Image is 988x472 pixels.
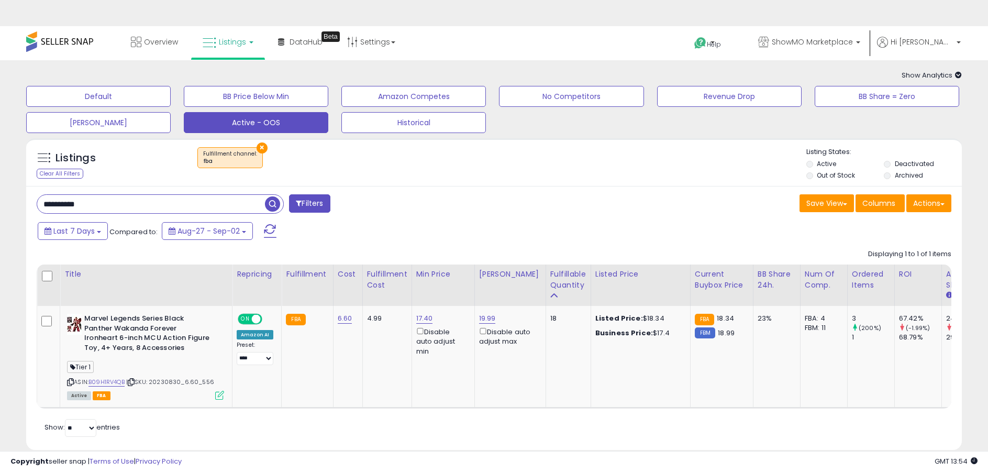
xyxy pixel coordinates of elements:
[367,314,404,323] div: 4.99
[902,70,962,80] span: Show Analytics
[237,269,277,280] div: Repricing
[367,269,407,291] div: Fulfillment Cost
[479,269,541,280] div: [PERSON_NAME]
[286,269,328,280] div: Fulfillment
[286,314,305,325] small: FBA
[805,269,843,291] div: Num of Comp.
[899,269,937,280] div: ROI
[237,342,273,365] div: Preset:
[338,269,358,280] div: Cost
[67,314,224,399] div: ASIN:
[84,314,212,355] b: Marvel Legends Series Black Panther Wakanda Forever Ironheart 6-inch MCU Action Figure Toy, 4+ Ye...
[203,158,257,165] div: fba
[595,314,682,323] div: $18.34
[595,313,643,323] b: Listed Price:
[239,315,252,324] span: ON
[758,314,792,323] div: 23%
[856,194,905,212] button: Columns
[695,314,714,325] small: FBA
[550,269,586,291] div: Fulfillable Quantity
[416,313,433,324] a: 17.40
[136,456,182,466] a: Privacy Policy
[219,37,246,47] span: Listings
[899,333,941,342] div: 68.79%
[707,40,721,49] span: Help
[800,194,854,212] button: Save View
[750,26,868,60] a: ShowMO Marketplace
[416,326,467,356] div: Disable auto adjust min
[895,171,923,180] label: Archived
[67,361,94,373] span: Tier 1
[289,194,330,213] button: Filters
[550,314,583,323] div: 18
[126,378,214,386] span: | SKU: 20230830_6.60_556
[877,37,961,60] a: Hi [PERSON_NAME]
[805,314,839,323] div: FBA: 4
[806,147,962,157] p: Listing States:
[261,315,277,324] span: OFF
[67,391,91,400] span: All listings currently available for purchase on Amazon
[686,29,741,60] a: Help
[895,159,934,168] label: Deactivated
[718,328,735,338] span: 18.99
[499,86,643,107] button: No Competitors
[55,151,96,166] h5: Listings
[195,26,261,58] a: Listings
[595,269,686,280] div: Listed Price
[321,31,340,42] div: Tooltip anchor
[270,26,330,58] a: DataHub
[184,86,328,107] button: BB Price Below Min
[53,226,95,236] span: Last 7 Days
[109,227,158,237] span: Compared to:
[817,159,836,168] label: Active
[694,37,707,50] i: Get Help
[935,456,978,466] span: 2025-09-10 13:54 GMT
[906,324,930,332] small: (-1.99%)
[852,314,894,323] div: 3
[859,324,881,332] small: (200%)
[868,249,951,259] div: Displaying 1 to 1 of 1 items
[162,222,253,240] button: Aug-27 - Sep-02
[595,328,653,338] b: Business Price:
[184,112,328,133] button: Active - OOS
[906,194,951,212] button: Actions
[891,37,953,47] span: Hi [PERSON_NAME]
[815,86,959,107] button: BB Share = Zero
[341,86,486,107] button: Amazon Competes
[479,313,496,324] a: 19.99
[695,269,749,291] div: Current Buybox Price
[64,269,228,280] div: Title
[852,333,894,342] div: 1
[93,391,110,400] span: FBA
[45,422,120,432] span: Show: entries
[177,226,240,236] span: Aug-27 - Sep-02
[946,291,952,300] small: Avg BB Share.
[341,112,486,133] button: Historical
[717,313,734,323] span: 18.34
[26,86,171,107] button: Default
[123,26,186,58] a: Overview
[479,326,538,346] div: Disable auto adjust max
[852,269,890,291] div: Ordered Items
[203,150,257,166] span: Fulfillment channel :
[144,37,178,47] span: Overview
[290,37,323,47] span: DataHub
[657,86,802,107] button: Revenue Drop
[758,269,796,291] div: BB Share 24h.
[899,314,941,323] div: 67.42%
[338,313,352,324] a: 6.60
[37,169,83,179] div: Clear All Filters
[10,456,49,466] strong: Copyright
[90,456,134,466] a: Terms of Use
[339,26,403,58] a: Settings
[595,328,682,338] div: $17.4
[38,222,108,240] button: Last 7 Days
[10,457,182,467] div: seller snap | |
[67,314,82,335] img: 41nGx-vAxaL._SL40_.jpg
[237,330,273,339] div: Amazon AI
[88,378,125,387] a: B09H1RV4QB
[416,269,470,280] div: Min Price
[26,112,171,133] button: [PERSON_NAME]
[695,327,715,338] small: FBM
[946,269,984,291] div: Avg BB Share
